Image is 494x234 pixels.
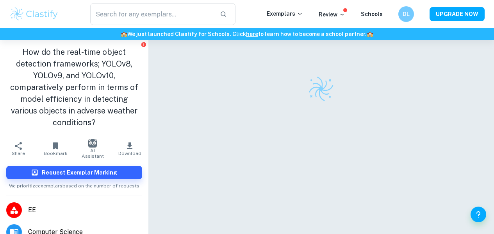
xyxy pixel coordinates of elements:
[111,138,148,160] button: Download
[88,139,97,148] img: AI Assistant
[6,166,142,179] button: Request Exemplar Marking
[9,179,139,189] span: We prioritize exemplars based on the number of requests
[367,31,373,37] span: 🏫
[28,205,142,215] span: EE
[319,10,345,19] p: Review
[402,10,411,18] h6: DL
[398,6,414,22] button: DL
[37,138,74,160] button: Bookmark
[471,207,486,222] button: Help and Feedback
[307,75,335,103] img: Clastify logo
[267,9,303,18] p: Exemplars
[118,151,141,156] span: Download
[12,151,25,156] span: Share
[6,46,142,128] h1: How do the real-time object detection frameworks; YOLOv8, YOLOv9, and YOLOv10, comparatively perf...
[430,7,485,21] button: UPGRADE NOW
[9,6,59,22] img: Clastify logo
[2,30,492,38] h6: We just launched Clastify for Schools. Click to learn how to become a school partner.
[361,11,383,17] a: Schools
[121,31,127,37] span: 🏫
[74,138,111,160] button: AI Assistant
[42,168,117,177] h6: Request Exemplar Marking
[90,3,214,25] input: Search for any exemplars...
[246,31,258,37] a: here
[44,151,68,156] span: Bookmark
[79,148,107,159] span: AI Assistant
[141,41,147,47] button: Report issue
